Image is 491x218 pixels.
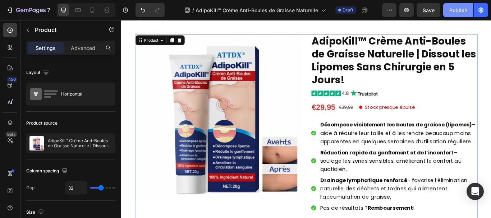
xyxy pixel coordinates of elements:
div: Rich Text Editor. Editing area: main [231,116,415,148]
div: Publish [449,6,467,14]
span: / [192,6,194,14]
p: 7 [47,6,50,14]
div: Product source [26,120,58,126]
span: AdipoKill™ Crème Anti-Boules de Graisse Naturelle [196,6,318,14]
strong: Réduction rapide du gonflement et de l’inconfort [232,150,387,159]
button: 7 [3,3,54,17]
div: 450 [7,76,17,82]
span: – soulage les zones sensibles, améliorant le confort au quotidien. [232,150,397,178]
div: Beta [5,131,17,137]
p: Product [35,25,96,34]
div: Product [25,20,44,27]
div: Gap [26,185,35,191]
p: AdipoKill™ Crème Anti-Boules de Graisse Naturelle | Dissout les Lipomes Sans Chirurgie en 5 Jours! [48,138,112,148]
img: product feature img [29,136,44,150]
strong: Décompose visiblement les boules de graisse (lipomes) [232,118,409,126]
p: Advanced [71,44,95,52]
button: Publish [443,3,473,17]
span: Draft [343,7,353,13]
strong: Drainage lymphatique renforcé [232,182,333,191]
div: Layout [26,68,50,78]
div: Rich Text Editor. Editing area: main [231,149,415,180]
div: Size [26,208,45,217]
div: Horizontal [61,86,105,102]
button: Save [417,3,440,17]
div: Open Intercom Messenger [467,183,484,200]
input: Auto [65,181,87,194]
span: Save [423,7,435,13]
div: Undo/Redo [136,3,165,17]
iframe: Design area [121,20,491,218]
p: Settings [36,44,56,52]
span: Stock presque épuisé [284,98,342,105]
div: €29,95 [221,95,250,108]
div: €39,99 [253,97,271,106]
div: Column spacing [26,166,69,176]
span: – aide à réduire leur taille et à les rendre beaucoup moins apparentes en quelques semaines d’uti... [232,118,413,146]
span: – favorise l’élimination naturelle des déchets et toxines qui alimentent l’accumulation de graisse. [232,182,404,210]
div: Rich Text Editor. Editing area: main [231,181,415,212]
h1: AdipoKill™ Crème Anti-Boules de Graisse Naturelle | Dissout les Lipomes Sans Chirurgie en 5 Jours! [221,17,415,78]
img: gempages_540190890933617569-d4865b63-71b0-4245-a5fe-21bb34a155f1.jpg [221,82,299,89]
